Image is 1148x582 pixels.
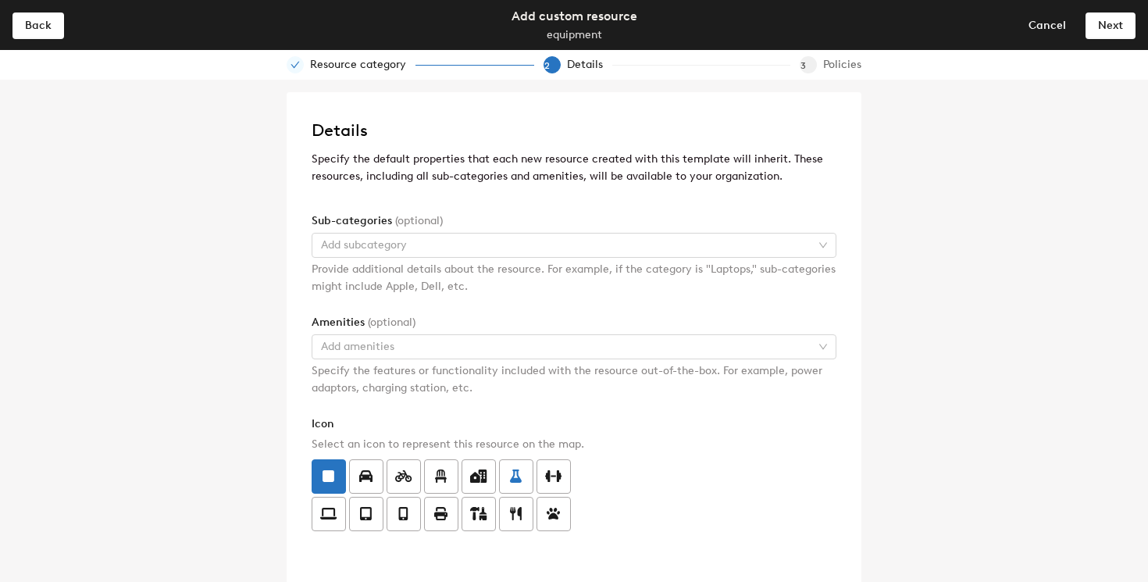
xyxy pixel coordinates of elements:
button: Next [1086,12,1136,37]
div: Specify the features or functionality included with the resource out-of-the-box. For example, pow... [312,362,836,397]
p: Specify the default properties that each new resource created with this template will inherit. Th... [312,151,836,186]
div: Policies [823,56,861,73]
div: Sub-categories [312,212,836,230]
div: Provide additional details about the resource. For example, if the category is "Laptops," sub-cat... [312,261,836,295]
div: Resource category [310,56,415,73]
span: 2 [544,60,563,71]
span: Back [25,19,52,32]
button: Back [12,12,64,37]
h2: Details [312,116,836,145]
div: Select an icon to represent this resource on the map. [312,436,836,453]
span: check [291,60,300,70]
div: Details [567,56,612,73]
div: Icon [312,416,836,433]
span: (optional) [395,214,443,227]
button: Cancel [1015,12,1079,37]
div: equipment [547,27,602,44]
span: 3 [800,60,819,71]
span: Next [1098,19,1123,32]
span: (optional) [368,316,415,329]
div: Add custom resource [512,6,637,26]
span: Cancel [1029,19,1066,32]
div: Amenities [312,314,836,331]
